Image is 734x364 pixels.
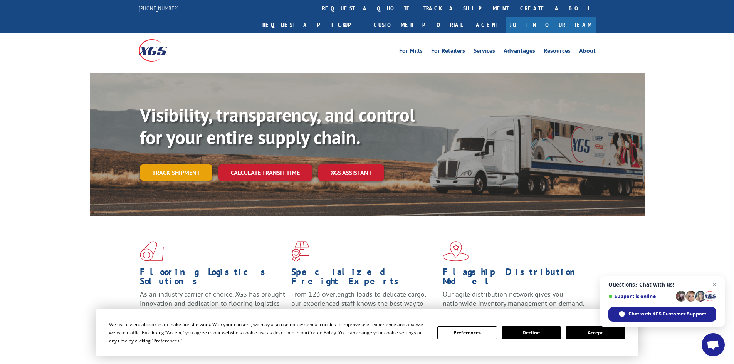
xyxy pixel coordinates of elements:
button: Accept [566,326,625,339]
a: Track shipment [140,164,212,181]
button: Preferences [437,326,497,339]
img: xgs-icon-focused-on-flooring-red [291,241,309,261]
a: [PHONE_NUMBER] [139,4,179,12]
a: Advantages [504,48,535,56]
h1: Flooring Logistics Solutions [140,267,286,290]
span: As an industry carrier of choice, XGS has brought innovation and dedication to flooring logistics... [140,290,285,317]
a: XGS ASSISTANT [318,164,384,181]
a: Customer Portal [368,17,468,33]
span: Chat with XGS Customer Support [608,307,716,322]
div: We use essential cookies to make our site work. With your consent, we may also use non-essential ... [109,320,428,345]
h1: Flagship Distribution Model [443,267,588,290]
a: Open chat [702,333,725,356]
img: xgs-icon-flagship-distribution-model-red [443,241,469,261]
a: Agent [468,17,506,33]
a: For Retailers [431,48,465,56]
span: Questions? Chat with us! [608,282,716,288]
span: Chat with XGS Customer Support [628,310,706,317]
a: About [579,48,596,56]
img: xgs-icon-total-supply-chain-intelligence-red [140,241,164,261]
h1: Specialized Freight Experts [291,267,437,290]
a: Request a pickup [257,17,368,33]
span: Preferences [153,337,180,344]
p: From 123 overlength loads to delicate cargo, our experienced staff knows the best way to move you... [291,290,437,324]
button: Decline [502,326,561,339]
a: Resources [544,48,571,56]
a: Join Our Team [506,17,596,33]
a: Services [474,48,495,56]
a: Calculate transit time [218,164,312,181]
div: Cookie Consent Prompt [96,309,638,356]
span: Our agile distribution network gives you nationwide inventory management on demand. [443,290,585,308]
span: Support is online [608,294,673,299]
b: Visibility, transparency, and control for your entire supply chain. [140,103,415,149]
span: Cookie Policy [308,329,336,336]
a: For Mills [399,48,423,56]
